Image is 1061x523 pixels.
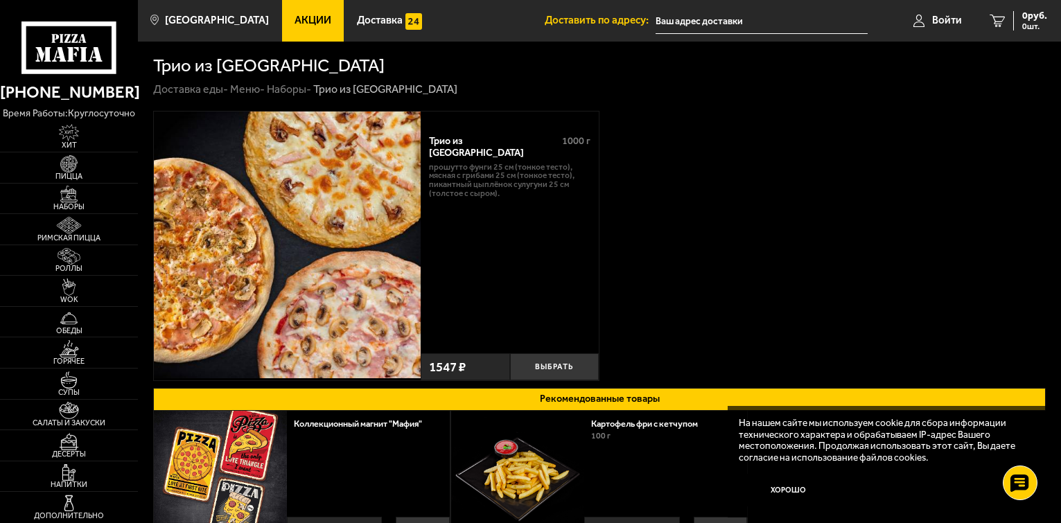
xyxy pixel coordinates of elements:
a: Меню- [230,82,265,96]
div: Трио из [GEOGRAPHIC_DATA] [313,82,457,97]
span: Доставить по адресу: [545,15,656,26]
p: На нашем сайте мы используем cookie для сбора информации технического характера и обрабатываем IP... [739,417,1026,463]
span: Акции [295,15,331,26]
span: 0 руб. [1022,11,1047,21]
div: Трио из [GEOGRAPHIC_DATA] [429,135,552,159]
button: Рекомендованные товары [153,388,1046,411]
span: 1547 ₽ [429,360,466,373]
a: Доставка еды- [153,82,228,96]
button: Хорошо [739,474,839,507]
img: Трио из Рио [154,112,421,378]
a: Трио из Рио [154,112,421,380]
span: 1000 г [562,135,590,147]
span: [GEOGRAPHIC_DATA] [165,15,269,26]
p: Прошутто Фунги 25 см (тонкое тесто), Мясная с грибами 25 см (тонкое тесто), Пикантный цыплёнок су... [429,163,590,198]
input: Ваш адрес доставки [656,8,868,34]
span: Войти [932,15,962,26]
img: 15daf4d41897b9f0e9f617042186c801.svg [405,13,422,30]
span: Доставка [357,15,403,26]
button: Выбрать [510,353,599,380]
h1: Трио из [GEOGRAPHIC_DATA] [153,57,385,75]
span: 0 шт. [1022,22,1047,30]
span: 100 г [591,431,611,441]
a: Наборы- [267,82,311,96]
a: Коллекционный магнит "Мафия" [294,418,433,429]
a: Картофель фри с кетчупом [591,418,709,429]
